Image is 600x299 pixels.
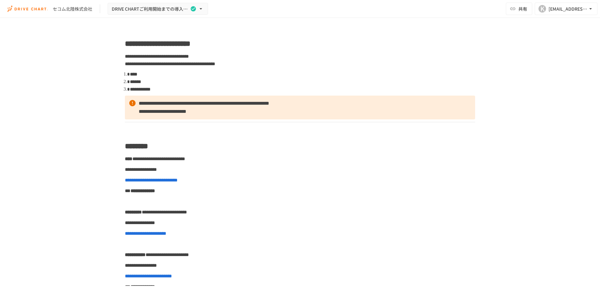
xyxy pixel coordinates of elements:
button: DRIVE CHARTご利用開始までの導入支援ページ_v2.1 [108,3,208,15]
div: [EMAIL_ADDRESS][DOMAIN_NAME] [549,5,587,13]
span: 共有 [518,5,527,12]
img: i9VDDS9JuLRLX3JIUyK59LcYp6Y9cayLPHs4hOxMB9W [8,4,48,14]
button: K[EMAIL_ADDRESS][DOMAIN_NAME] [535,3,597,15]
div: K [538,5,546,13]
div: セコム北陸株式会社 [53,6,92,12]
span: DRIVE CHARTご利用開始までの導入支援ページ_v2.1 [112,5,189,13]
button: 共有 [506,3,532,15]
